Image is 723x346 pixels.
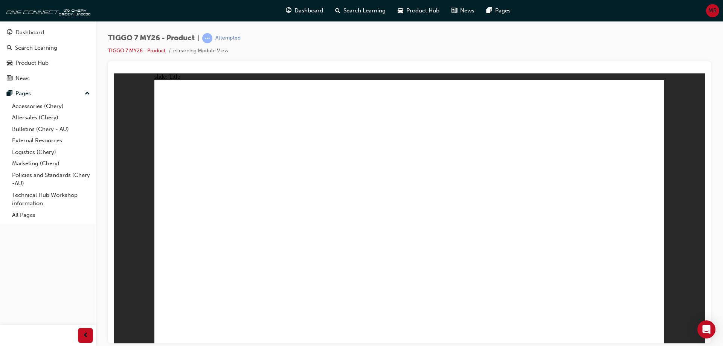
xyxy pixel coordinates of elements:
[7,90,12,97] span: pages-icon
[9,169,93,189] a: Policies and Standards (Chery -AU)
[15,28,44,37] div: Dashboard
[3,56,93,70] a: Product Hub
[15,44,57,52] div: Search Learning
[3,72,93,85] a: News
[286,6,291,15] span: guage-icon
[215,35,241,42] div: Attempted
[398,6,403,15] span: car-icon
[15,89,31,98] div: Pages
[9,209,93,221] a: All Pages
[3,87,93,101] button: Pages
[108,34,195,43] span: TIGGO 7 MY26 - Product
[392,3,445,18] a: car-iconProduct Hub
[335,6,340,15] span: search-icon
[173,47,229,55] li: eLearning Module View
[108,47,166,54] a: TIGGO 7 MY26 - Product
[15,74,30,83] div: News
[445,3,480,18] a: news-iconNews
[406,6,439,15] span: Product Hub
[343,6,386,15] span: Search Learning
[7,45,12,52] span: search-icon
[451,6,457,15] span: news-icon
[202,33,212,43] span: learningRecordVerb_ATTEMPT-icon
[4,3,90,18] img: oneconnect
[3,26,93,40] a: Dashboard
[9,123,93,135] a: Bulletins (Chery - AU)
[9,189,93,209] a: Technical Hub Workshop information
[3,41,93,55] a: Search Learning
[460,6,474,15] span: News
[15,59,49,67] div: Product Hub
[9,158,93,169] a: Marketing (Chery)
[708,6,717,15] span: MR
[9,101,93,112] a: Accessories (Chery)
[3,24,93,87] button: DashboardSearch LearningProduct HubNews
[480,3,517,18] a: pages-iconPages
[9,146,93,158] a: Logistics (Chery)
[9,135,93,146] a: External Resources
[495,6,511,15] span: Pages
[198,34,199,43] span: |
[697,320,715,338] div: Open Intercom Messenger
[280,3,329,18] a: guage-iconDashboard
[85,89,90,99] span: up-icon
[7,75,12,82] span: news-icon
[83,331,88,340] span: prev-icon
[329,3,392,18] a: search-iconSearch Learning
[706,4,719,17] button: MR
[487,6,492,15] span: pages-icon
[7,60,12,67] span: car-icon
[294,6,323,15] span: Dashboard
[9,112,93,123] a: Aftersales (Chery)
[7,29,12,36] span: guage-icon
